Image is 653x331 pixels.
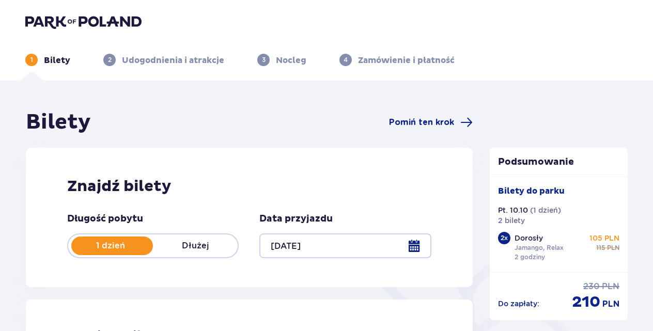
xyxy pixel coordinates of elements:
[498,205,528,215] p: Pt. 10.10
[259,213,333,225] p: Data przyjazdu
[572,292,600,312] span: 210
[490,156,628,168] p: Podsumowanie
[602,298,619,310] span: PLN
[25,54,70,66] div: 1Bilety
[344,55,348,65] p: 4
[122,55,224,66] p: Udogodnienia i atrakcje
[583,281,600,292] span: 230
[602,281,619,292] span: PLN
[389,116,473,129] a: Pomiń ten krok
[607,243,619,253] span: PLN
[257,54,306,66] div: 3Nocleg
[44,55,70,66] p: Bilety
[515,233,543,243] p: Dorosły
[25,14,142,29] img: Park of Poland logo
[498,232,510,244] div: 2 x
[498,298,539,309] p: Do zapłaty :
[515,243,564,253] p: Jamango, Relax
[596,243,605,253] span: 115
[26,109,91,135] h1: Bilety
[276,55,306,66] p: Nocleg
[262,55,266,65] p: 3
[498,215,525,226] p: 2 bilety
[30,55,33,65] p: 1
[589,233,619,243] p: 105 PLN
[67,177,431,196] h2: Znajdź bilety
[530,205,561,215] p: ( 1 dzień )
[108,55,112,65] p: 2
[103,54,224,66] div: 2Udogodnienia i atrakcje
[68,240,153,251] p: 1 dzień
[358,55,455,66] p: Zamówienie i płatność
[153,240,238,251] p: Dłużej
[389,117,454,128] span: Pomiń ten krok
[339,54,455,66] div: 4Zamówienie i płatność
[67,213,143,225] p: Długość pobytu
[515,253,545,262] p: 2 godziny
[498,185,565,197] p: Bilety do parku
